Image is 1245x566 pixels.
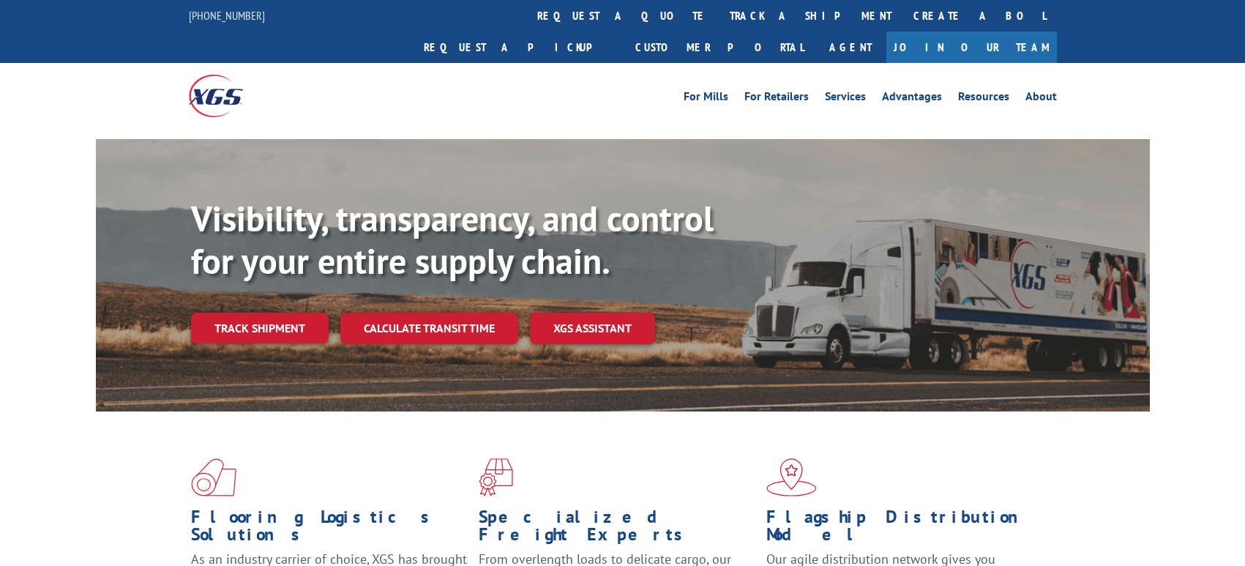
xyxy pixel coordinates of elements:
[882,91,942,107] a: Advantages
[766,508,1043,551] h1: Flagship Distribution Model
[825,91,866,107] a: Services
[684,91,728,107] a: For Mills
[191,196,714,283] b: Visibility, transparency, and control for your entire supply chain.
[479,508,755,551] h1: Specialized Freight Experts
[958,91,1009,107] a: Resources
[766,458,817,496] img: xgs-icon-flagship-distribution-model-red
[191,458,236,496] img: xgs-icon-total-supply-chain-intelligence-red
[744,91,809,107] a: For Retailers
[815,31,886,63] a: Agent
[624,31,815,63] a: Customer Portal
[191,508,468,551] h1: Flooring Logistics Solutions
[191,313,329,343] a: Track shipment
[413,31,624,63] a: Request a pickup
[340,313,518,344] a: Calculate transit time
[530,313,655,344] a: XGS ASSISTANT
[189,8,265,23] a: [PHONE_NUMBER]
[1025,91,1057,107] a: About
[886,31,1057,63] a: Join Our Team
[479,458,513,496] img: xgs-icon-focused-on-flooring-red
